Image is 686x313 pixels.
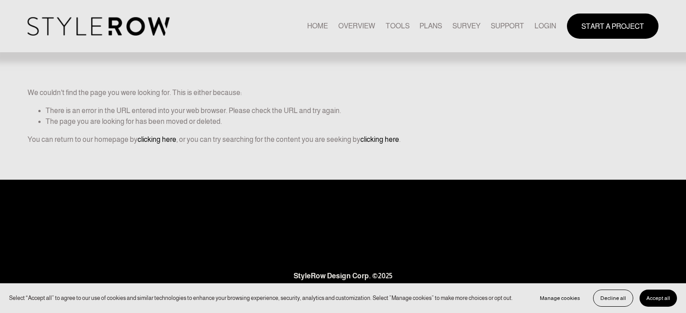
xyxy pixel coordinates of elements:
[46,105,658,116] li: There is an error in the URL entered into your web browser. Please check the URL and try again.
[534,20,556,32] a: LOGIN
[28,60,658,98] p: We couldn't find the page you were looking for. This is either because:
[28,134,658,145] p: You can return to our homepage by , or you can try searching for the content you are seeking by .
[386,20,410,32] a: TOOLS
[491,20,524,32] a: folder dropdown
[533,290,587,307] button: Manage cookies
[593,290,633,307] button: Decline all
[540,295,580,301] span: Manage cookies
[338,20,375,32] a: OVERVIEW
[28,17,170,36] img: StyleRow
[567,14,658,38] a: START A PROJECT
[646,295,670,301] span: Accept all
[600,295,626,301] span: Decline all
[452,20,480,32] a: SURVEY
[138,136,176,143] a: clicking here
[419,20,442,32] a: PLANS
[360,136,399,143] a: clicking here
[294,272,392,280] strong: StyleRow Design Corp. ©2025
[491,21,524,32] span: SUPPORT
[307,20,328,32] a: HOME
[46,116,658,127] li: The page you are looking for has been moved or deleted.
[640,290,677,307] button: Accept all
[9,294,513,302] p: Select “Accept all” to agree to our use of cookies and similar technologies to enhance your brows...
